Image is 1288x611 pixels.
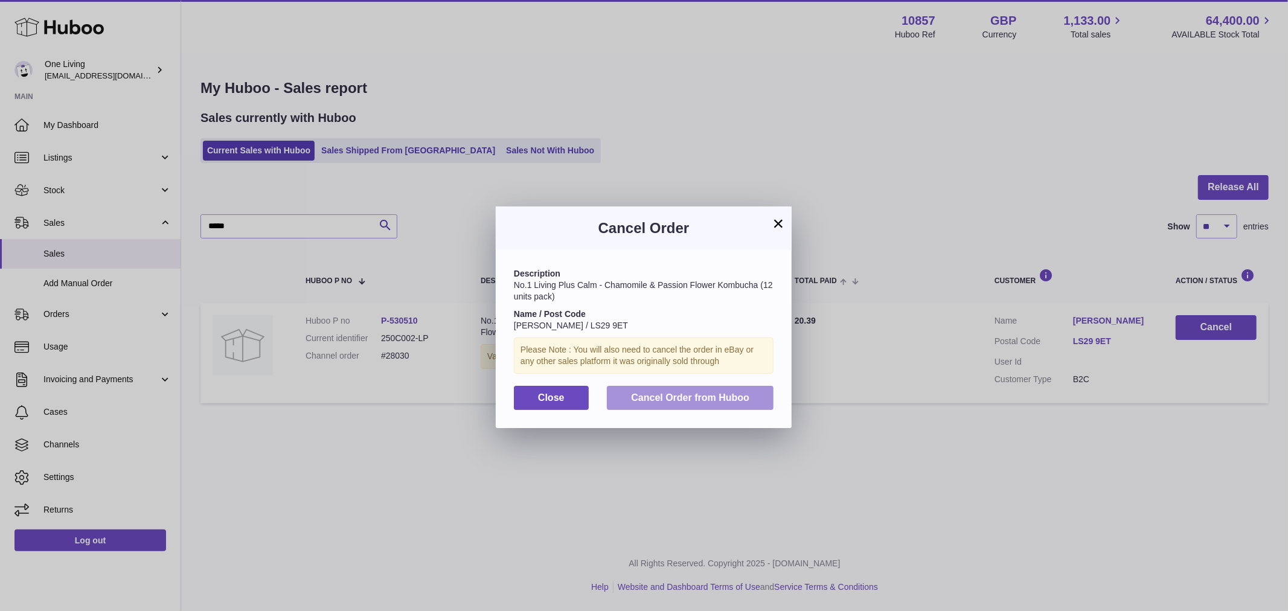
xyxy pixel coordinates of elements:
[631,392,749,403] span: Cancel Order from Huboo
[771,216,786,231] button: ×
[607,386,774,411] button: Cancel Order from Huboo
[514,309,586,319] strong: Name / Post Code
[514,269,560,278] strong: Description
[514,321,628,330] span: [PERSON_NAME] / LS29 9ET
[514,280,773,301] span: No.1 Living Plus Calm - Chamomile & Passion Flower Kombucha (12 units pack)
[514,386,589,411] button: Close
[514,337,774,374] div: Please Note : You will also need to cancel the order in eBay or any other sales platform it was o...
[514,219,774,238] h3: Cancel Order
[538,392,565,403] span: Close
